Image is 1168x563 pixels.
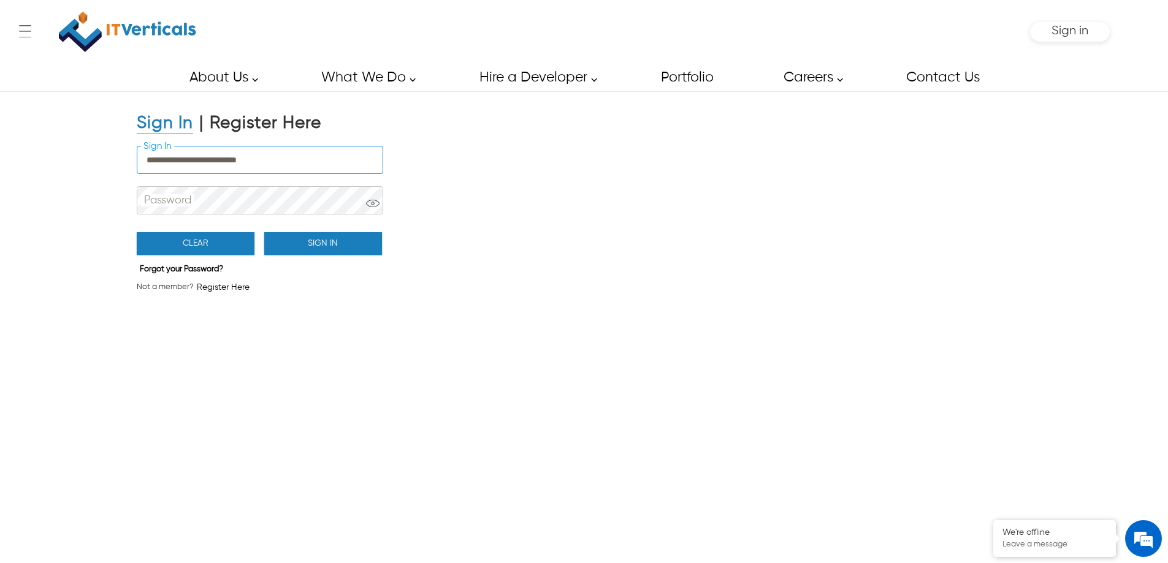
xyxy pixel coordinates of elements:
[1002,527,1107,538] div: We're offline
[58,6,197,58] a: IT Verticals Inc
[137,262,226,278] button: Forgot your Password?
[137,113,193,134] div: Sign In
[199,113,204,134] div: |
[1052,25,1088,37] span: Sign in
[175,64,265,91] a: About Us
[137,232,254,255] button: Clear
[137,281,194,293] span: Not a member?
[307,64,422,91] a: What We Do
[465,64,604,91] a: Hire a Developer
[210,113,321,134] div: Register Here
[197,281,250,293] span: Register Here
[59,6,196,58] img: IT Verticals Inc
[769,64,850,91] a: Careers
[264,232,382,255] button: Sign In
[1052,28,1088,36] a: Sign in
[647,64,727,91] a: Portfolio
[892,64,993,91] a: Contact Us
[1002,540,1107,550] p: Leave a message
